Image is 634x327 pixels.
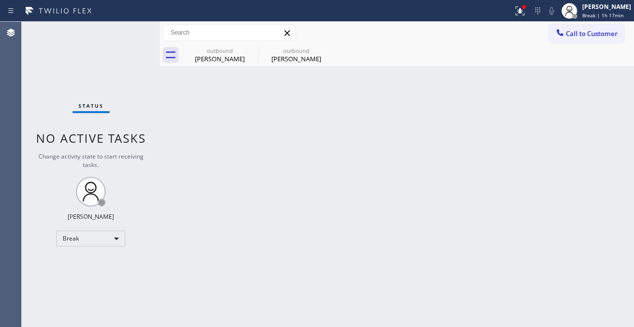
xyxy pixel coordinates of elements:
span: Status [78,102,104,109]
span: Break | 1h 17min [582,12,624,19]
div: [PERSON_NAME] [183,54,257,63]
input: Search [163,25,296,41]
div: Break [56,231,125,246]
button: Call to Customer [549,24,624,43]
div: [PERSON_NAME] [68,212,114,221]
div: Edda Caban [259,44,334,66]
div: outbound [259,47,334,54]
button: Mute [545,4,559,18]
div: [PERSON_NAME] [582,2,631,11]
div: [PERSON_NAME] [259,54,334,63]
div: Vince Spinello [183,44,257,66]
span: No active tasks [36,130,146,146]
div: outbound [183,47,257,54]
span: Call to Customer [566,29,618,38]
span: Change activity state to start receiving tasks. [38,152,144,169]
